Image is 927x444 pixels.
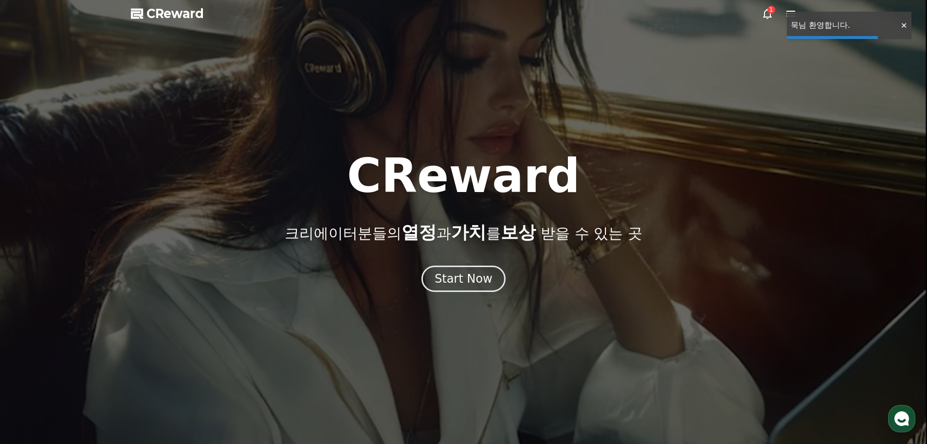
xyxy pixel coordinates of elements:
[146,6,204,21] span: CReward
[451,222,486,242] span: 가치
[435,271,492,287] div: Start Now
[401,222,436,242] span: 열정
[501,222,536,242] span: 보상
[347,153,580,199] h1: CReward
[762,8,773,19] a: 1
[421,275,506,285] a: Start Now
[767,6,775,14] div: 1
[131,6,204,21] a: CReward
[421,266,506,292] button: Start Now
[285,223,642,242] p: 크리에이터분들의 과 를 받을 수 있는 곳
